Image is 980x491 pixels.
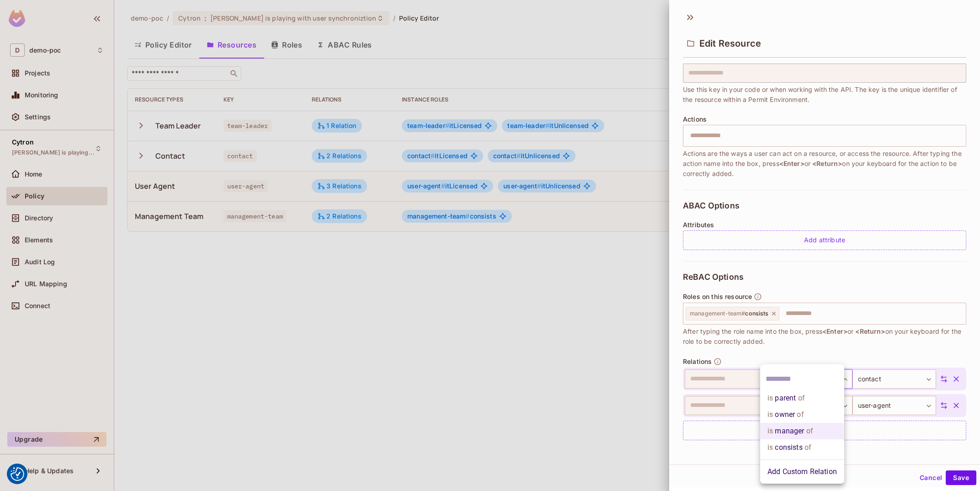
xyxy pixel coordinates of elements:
[804,426,813,437] span: of
[803,442,811,453] span: of
[795,409,804,420] span: of
[767,442,775,453] span: is
[760,439,844,456] li: consists
[760,423,844,439] li: manager
[760,390,844,406] li: parent
[11,467,24,481] img: Revisit consent button
[796,393,804,404] span: of
[767,409,775,420] span: is
[11,467,24,481] button: Consent Preferences
[760,464,844,480] li: Add Custom Relation
[767,393,775,404] span: is
[760,406,844,423] li: owner
[767,426,775,437] span: is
